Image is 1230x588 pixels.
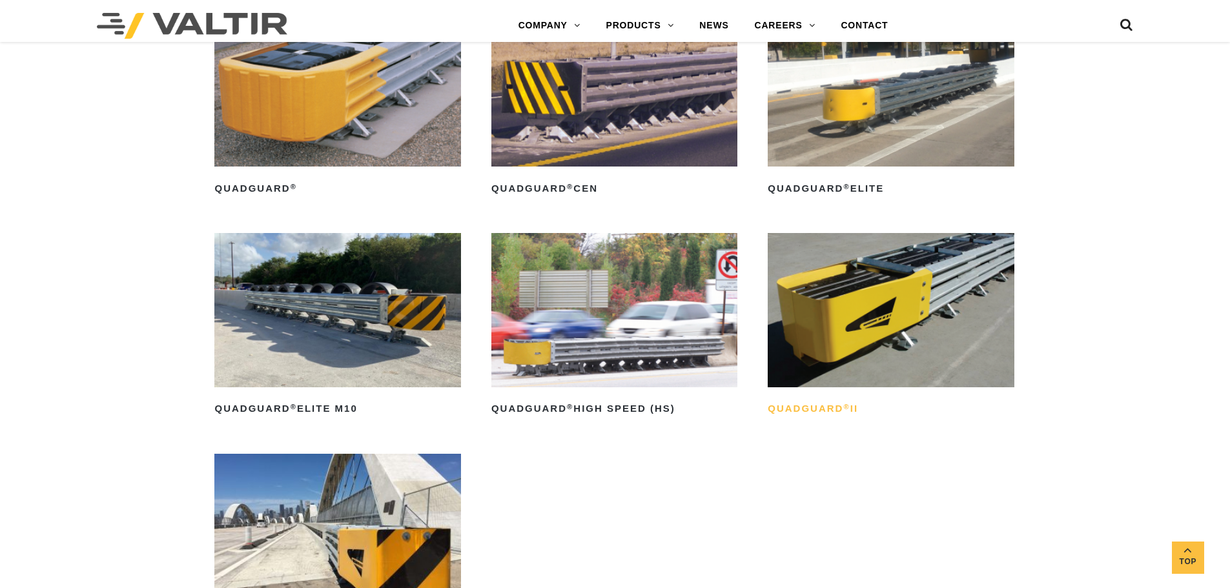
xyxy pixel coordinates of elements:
a: QuadGuard®CEN [491,13,737,199]
a: PRODUCTS [593,13,687,39]
a: QuadGuard®High Speed (HS) [491,233,737,419]
h2: QuadGuard Elite M10 [214,399,460,420]
h2: QuadGuard [214,178,460,199]
sup: ® [567,183,573,190]
a: QuadGuard® [214,13,460,199]
a: CAREERS [742,13,828,39]
a: QuadGuard®Elite M10 [214,233,460,419]
img: Valtir [97,13,287,39]
h2: QuadGuard CEN [491,178,737,199]
sup: ® [843,183,850,190]
sup: ® [291,183,297,190]
h2: QuadGuard High Speed (HS) [491,399,737,420]
a: COMPANY [506,13,593,39]
a: CONTACT [828,13,901,39]
a: NEWS [686,13,741,39]
sup: ® [291,403,297,411]
span: Top [1172,554,1204,569]
h2: QuadGuard II [768,399,1014,420]
a: Top [1172,542,1204,574]
a: QuadGuard®Elite [768,13,1014,199]
sup: ® [843,403,850,411]
h2: QuadGuard Elite [768,178,1014,199]
a: QuadGuard®II [768,233,1014,419]
sup: ® [567,403,573,411]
